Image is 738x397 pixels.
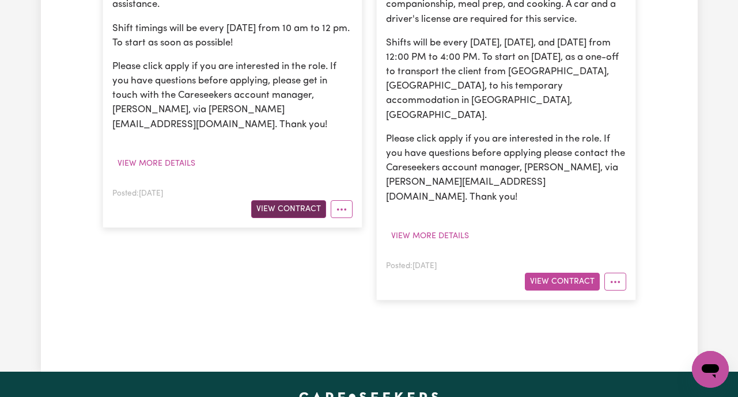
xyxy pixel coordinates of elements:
[112,59,353,132] p: Please click apply if you are interested in the role. If you have questions before applying, plea...
[112,21,353,50] p: Shift timings will be every [DATE] from 10 am to 12 pm. To start as soon as possible!
[604,273,626,291] button: More options
[692,351,729,388] iframe: Button to launch messaging window
[525,273,600,291] button: View Contract
[386,36,626,123] p: Shifts will be every [DATE], [DATE], and [DATE] from 12:00 PM to 4:00 PM. To start on [DATE], as ...
[331,200,353,218] button: More options
[386,227,474,245] button: View more details
[386,132,626,204] p: Please click apply if you are interested in the role. If you have questions before applying pleas...
[112,155,200,173] button: View more details
[386,262,437,270] span: Posted: [DATE]
[251,200,326,218] button: View Contract
[112,190,163,197] span: Posted: [DATE]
